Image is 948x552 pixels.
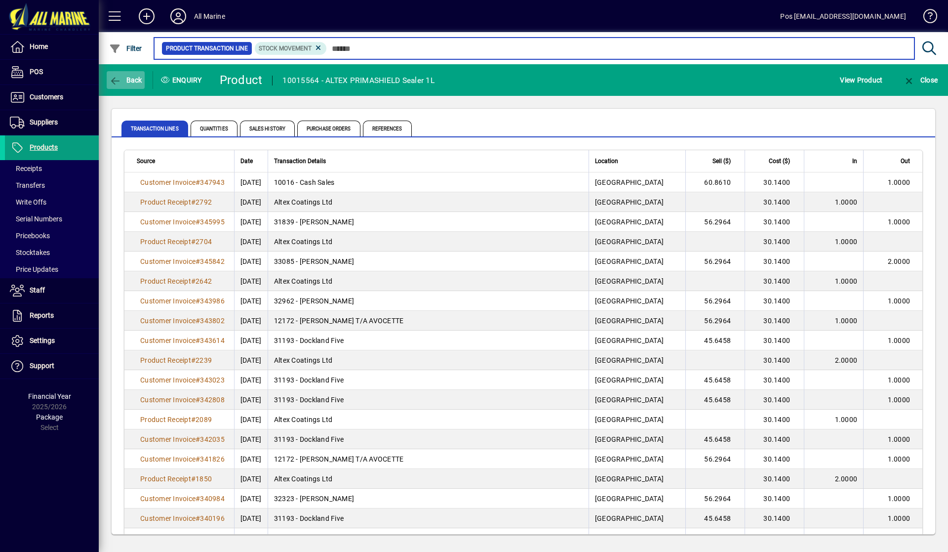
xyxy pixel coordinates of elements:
[888,376,910,384] span: 1.0000
[685,370,745,390] td: 45.6458
[30,93,63,101] span: Customers
[268,449,589,469] td: 12172 - [PERSON_NAME] T/A AVOCETTE
[268,509,589,528] td: 31193 - Dockland Five
[835,317,858,325] span: 1.0000
[745,429,804,449] td: 30.1400
[196,337,200,344] span: #
[140,337,196,344] span: Customer Invoice
[137,177,228,188] a: Customer Invoice#347943
[893,71,948,89] app-page-header-button: Close enquiry
[5,60,99,85] a: POS
[10,265,58,273] span: Price Updates
[191,416,196,424] span: #
[751,156,799,167] div: Cost ($)
[240,121,295,136] span: Sales History
[196,178,200,186] span: #
[137,276,215,287] a: Product Receipt#2642
[595,156,679,167] div: Location
[888,514,910,522] span: 1.0000
[745,271,804,291] td: 30.1400
[196,317,200,325] span: #
[196,277,212,285] span: 2642
[234,311,268,331] td: [DATE]
[200,317,225,325] span: 343802
[5,211,99,227] a: Serial Numbers
[745,232,804,252] td: 30.1400
[137,296,228,306] a: Customer Invoice#343986
[196,534,212,542] span: 1551
[240,156,253,167] span: Date
[297,121,360,136] span: Purchase Orders
[5,354,99,379] a: Support
[107,71,145,89] button: Back
[255,42,327,55] mat-chip: Product Transaction Type: Stock movement
[745,370,804,390] td: 30.1400
[888,455,910,463] span: 1.0000
[137,256,228,267] a: Customer Invoice#345842
[140,297,196,305] span: Customer Invoice
[140,435,196,443] span: Customer Invoice
[595,156,618,167] span: Location
[595,317,664,325] span: [GEOGRAPHIC_DATA]
[196,257,200,265] span: #
[595,534,664,542] span: [GEOGRAPHIC_DATA]
[745,172,804,192] td: 30.1400
[121,121,188,136] span: Transaction Lines
[712,156,731,167] span: Sell ($)
[137,315,228,326] a: Customer Invoice#343802
[268,528,589,548] td: Altex Coatings Ltd
[595,277,664,285] span: [GEOGRAPHIC_DATA]
[268,291,589,311] td: 32962 - [PERSON_NAME]
[140,495,196,503] span: Customer Invoice
[10,215,62,223] span: Serial Numbers
[835,198,858,206] span: 1.0000
[916,2,936,34] a: Knowledge Base
[166,43,248,53] span: Product Transaction Line
[36,413,63,421] span: Package
[769,156,790,167] span: Cost ($)
[140,277,191,285] span: Product Receipt
[140,534,191,542] span: Product Receipt
[234,429,268,449] td: [DATE]
[194,8,225,24] div: All Marine
[835,534,858,542] span: 3.0000
[30,311,54,319] span: Reports
[745,410,804,429] td: 30.1400
[196,416,212,424] span: 2089
[5,35,99,59] a: Home
[274,156,326,167] span: Transaction Details
[137,156,228,167] div: Source
[234,390,268,410] td: [DATE]
[107,40,145,57] button: Filter
[234,172,268,192] td: [DATE]
[595,495,664,503] span: [GEOGRAPHIC_DATA]
[5,329,99,353] a: Settings
[140,356,191,364] span: Product Receipt
[137,197,215,208] a: Product Receipt#2792
[840,72,882,88] span: View Product
[888,178,910,186] span: 1.0000
[234,212,268,232] td: [DATE]
[595,435,664,443] span: [GEOGRAPHIC_DATA]
[140,475,191,483] span: Product Receipt
[685,509,745,528] td: 45.6458
[30,337,55,344] span: Settings
[137,375,228,385] a: Customer Invoice#343023
[5,278,99,303] a: Staff
[140,514,196,522] span: Customer Invoice
[595,396,664,404] span: [GEOGRAPHIC_DATA]
[268,271,589,291] td: Altex Coatings Ltd
[191,475,196,483] span: #
[234,509,268,528] td: [DATE]
[268,192,589,212] td: Altex Coatings Ltd
[692,156,740,167] div: Sell ($)
[109,44,142,52] span: Filter
[234,449,268,469] td: [DATE]
[200,514,225,522] span: 340196
[10,198,46,206] span: Write Offs
[191,238,196,246] span: #
[745,390,804,410] td: 30.1400
[745,212,804,232] td: 30.1400
[268,172,589,192] td: 10016 - Cash Sales
[109,76,142,84] span: Back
